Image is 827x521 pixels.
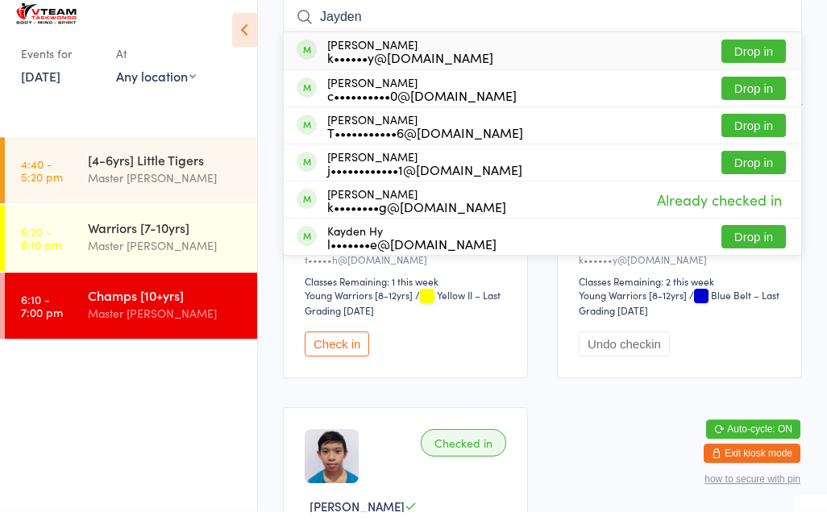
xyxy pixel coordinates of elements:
[116,77,196,94] div: Any location
[305,262,511,276] div: t•••••h@[DOMAIN_NAME]
[305,284,511,298] div: Classes Remaining: 1 this week
[327,234,497,260] div: Kayden Hy
[721,86,786,110] button: Drop in
[327,247,497,260] div: l•••••••e@[DOMAIN_NAME]
[305,298,413,311] div: Young Warriors [8-12yrs]
[327,160,522,185] div: [PERSON_NAME]
[21,77,60,94] a: [DATE]
[88,228,243,246] div: Warriors [7-10yrs]
[305,341,369,366] button: Check in
[116,50,196,77] div: At
[21,167,63,193] time: 4:40 - 5:20 pm
[21,235,61,260] time: 5:20 - 6:10 pm
[704,453,800,473] button: Exit kiosk mode
[721,235,786,258] button: Drop in
[327,210,506,223] div: k••••••••g@[DOMAIN_NAME]
[721,160,786,184] button: Drop in
[327,85,517,111] div: [PERSON_NAME]
[283,8,802,45] input: Search
[5,215,257,281] a: 5:20 -6:10 pmWarriors [7-10yrs]Master [PERSON_NAME]
[88,246,243,265] div: Master [PERSON_NAME]
[327,48,493,73] div: [PERSON_NAME]
[305,439,359,493] img: image1716453954.png
[5,147,257,213] a: 4:40 -5:20 pm[4-6yrs] Little TigersMaster [PERSON_NAME]
[421,439,506,466] div: Checked in
[21,50,100,77] div: Events for
[88,314,243,332] div: Master [PERSON_NAME]
[327,197,506,223] div: [PERSON_NAME]
[327,135,523,148] div: T•••••••••••6@[DOMAIN_NAME]
[327,123,523,148] div: [PERSON_NAME]
[721,49,786,73] button: Drop in
[704,483,800,494] button: how to secure with pin
[16,12,77,34] img: VTEAM Martial Arts
[327,60,493,73] div: k••••••y@[DOMAIN_NAME]
[579,262,785,276] div: k••••••y@[DOMAIN_NAME]
[327,98,517,111] div: c••••••••••0@[DOMAIN_NAME]
[88,178,243,197] div: Master [PERSON_NAME]
[721,123,786,147] button: Drop in
[88,160,243,178] div: [4-6yrs] Little Tigers
[88,296,243,314] div: Champs [10+yrs]
[579,298,687,311] div: Young Warriors [8-12yrs]
[21,302,63,328] time: 6:10 - 7:00 pm
[579,284,785,298] div: Classes Remaining: 2 this week
[706,429,800,448] button: Auto-cycle: ON
[579,341,670,366] button: Undo checkin
[653,195,786,223] span: Already checked in
[327,173,522,185] div: j••••••••••••1@[DOMAIN_NAME]
[5,282,257,348] a: 6:10 -7:00 pmChamps [10+yrs]Master [PERSON_NAME]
